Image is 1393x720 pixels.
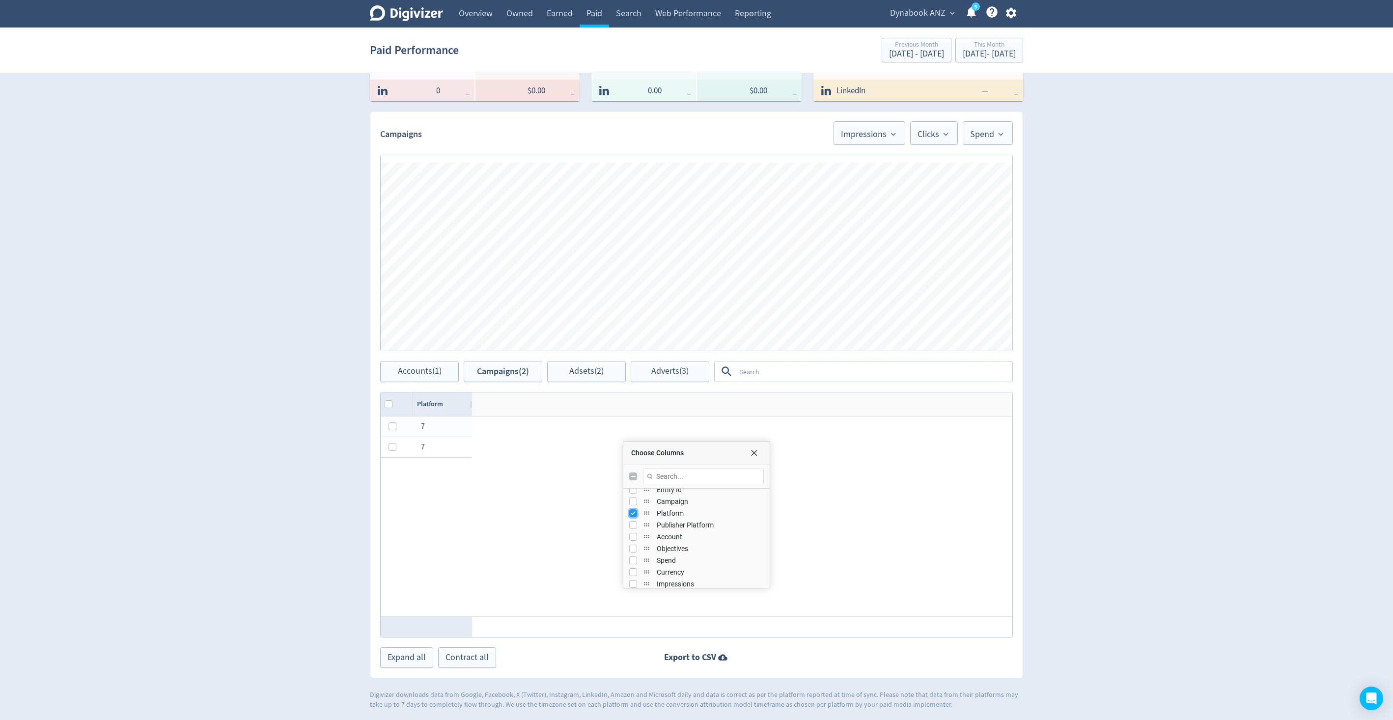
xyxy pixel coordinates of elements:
button: Adverts(3) [631,361,709,382]
div: Legend [624,332,769,340]
h1: Paid Performance [370,34,459,66]
div: Publisher Platform Column [623,519,770,531]
button: Expand all [380,647,433,668]
span: Dynabook ANZ [890,5,946,21]
button: Accounts(1) [380,361,459,382]
div: Previous Month [889,41,944,50]
span: LinkedIn [836,85,865,97]
div: chart, 3 series [381,163,1012,351]
span: Adverts (3) [651,367,689,376]
div: [DATE] - [DATE] [963,50,1016,58]
span: 0 [417,85,440,97]
span: Clicks [918,127,950,139]
span: _ [687,85,691,96]
div: Choose Columns [623,441,770,588]
span: 0.00 [636,85,662,97]
span: _ [793,85,797,96]
div: Platform Column [623,507,770,519]
button: Impressions, Legend item 1 of 3 [624,332,680,340]
span: Impressions [841,127,898,139]
span: _ [571,85,575,96]
text: 5 [975,3,977,10]
span: Choose Columns [631,449,742,457]
input: Filter Columns Input [643,469,764,484]
div: 7 [413,437,472,457]
p: Digivizer downloads data from Google, Facebook, X (Twitter), Instagram, LinkedIn, Amazon and Micr... [370,690,1023,709]
span: Impressions [657,580,764,588]
strong: Export to CSV [664,651,716,664]
button: Adsets(2) [547,361,626,382]
div: This Month [963,41,1016,50]
div: Account Column [623,531,770,543]
button: This Month[DATE]- [DATE] [955,38,1023,62]
span: Accounts (1) [398,367,442,376]
button: Spend [963,121,1013,145]
button: Impressions [834,121,905,145]
div: Entity Id Column [623,484,770,496]
div: Open Intercom Messenger [1360,687,1383,710]
div: Campaign Column [623,496,770,507]
h2: Campaigns [380,128,829,140]
span: Contract all [446,653,489,662]
span: Spend [970,127,1005,139]
button: Contract all [438,647,496,668]
span: Expand all [388,653,426,662]
span: — [966,85,989,97]
div: Impressions Column [623,578,770,590]
span: $0.00 [501,85,546,97]
span: Campaigns (2) [477,367,529,376]
button: Dynabook ANZ [887,5,957,21]
button: Previous Month[DATE] - [DATE] [882,38,951,62]
button: Clicks, Legend item 2 of 3 [688,332,724,340]
div: 7 [413,416,472,437]
div: Platform [417,399,443,409]
a: 5 [972,2,980,11]
button: Spend, Legend item 3 of 3 [732,332,769,340]
span: Adsets (2) [569,367,604,376]
span: Account [657,533,764,541]
span: Publisher Platform [657,521,764,529]
div: Objectives Column [623,543,770,554]
div: [DATE] - [DATE] [889,50,944,58]
span: expand_more [948,9,957,18]
span: Entity Id [657,486,764,494]
span: $0.00 [717,85,767,97]
span: _ [466,85,470,96]
span: Campaign [657,498,764,505]
button: Campaigns(2) [464,361,542,382]
button: Clicks [910,121,958,145]
span: Platform [657,509,764,517]
span: _ [1014,85,1018,96]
